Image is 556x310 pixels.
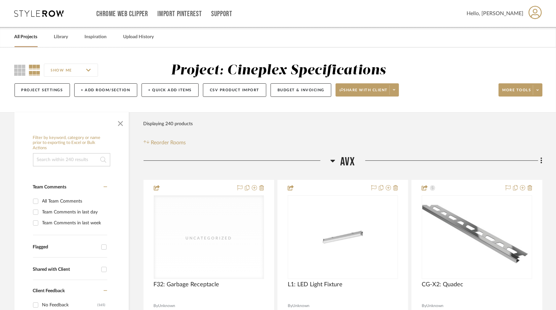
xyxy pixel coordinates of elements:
[54,33,68,42] a: Library
[151,139,186,147] span: Reorder Rooms
[157,11,202,17] a: Import Pinterest
[158,303,176,309] span: Unknown
[154,303,158,309] span: By
[33,289,65,293] span: Client Feedback
[33,185,67,189] span: Team Comments
[211,11,232,17] a: Support
[422,205,531,269] img: CG-X2: Quadec
[33,244,98,250] div: Flagged
[203,83,266,97] button: CSV Product Import
[340,88,388,98] span: Share with client
[33,153,110,166] input: Search within 240 results
[503,88,531,98] span: More tools
[292,303,310,309] span: Unknown
[42,218,106,228] div: Team Comments in last week
[123,33,154,42] a: Upload History
[74,83,137,97] button: + Add Room/Section
[288,281,343,288] span: L1: LED Light Fixture
[336,83,399,97] button: Share with client
[340,155,355,169] span: AVX
[42,207,106,217] div: Team Comments in last day
[422,303,426,309] span: By
[97,11,148,17] a: Chrome Web Clipper
[499,83,542,97] button: More tools
[422,281,463,288] span: CG-X2: Quadec
[142,83,199,97] button: + Quick Add Items
[171,64,386,77] div: Project: Cineplex Specifications
[302,196,384,278] img: L1: LED Light Fixture
[176,235,242,241] div: Uncategorized
[33,267,98,272] div: Shared with Client
[144,117,193,130] div: Displaying 240 products
[288,303,292,309] span: By
[33,135,110,151] h6: Filter by keyword, category or name prior to exporting to Excel or Bulk Actions
[85,33,107,42] a: Inspiration
[426,303,443,309] span: Unknown
[467,10,524,17] span: Hello, [PERSON_NAME]
[154,281,219,288] span: F32: Garbage Receptacle
[271,83,331,97] button: Budget & Invoicing
[15,83,70,97] button: Project Settings
[114,116,127,129] button: Close
[288,196,398,279] div: 0
[144,139,186,147] button: Reorder Rooms
[154,196,264,279] div: 0
[42,196,106,207] div: All Team Comments
[15,33,38,42] a: All Projects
